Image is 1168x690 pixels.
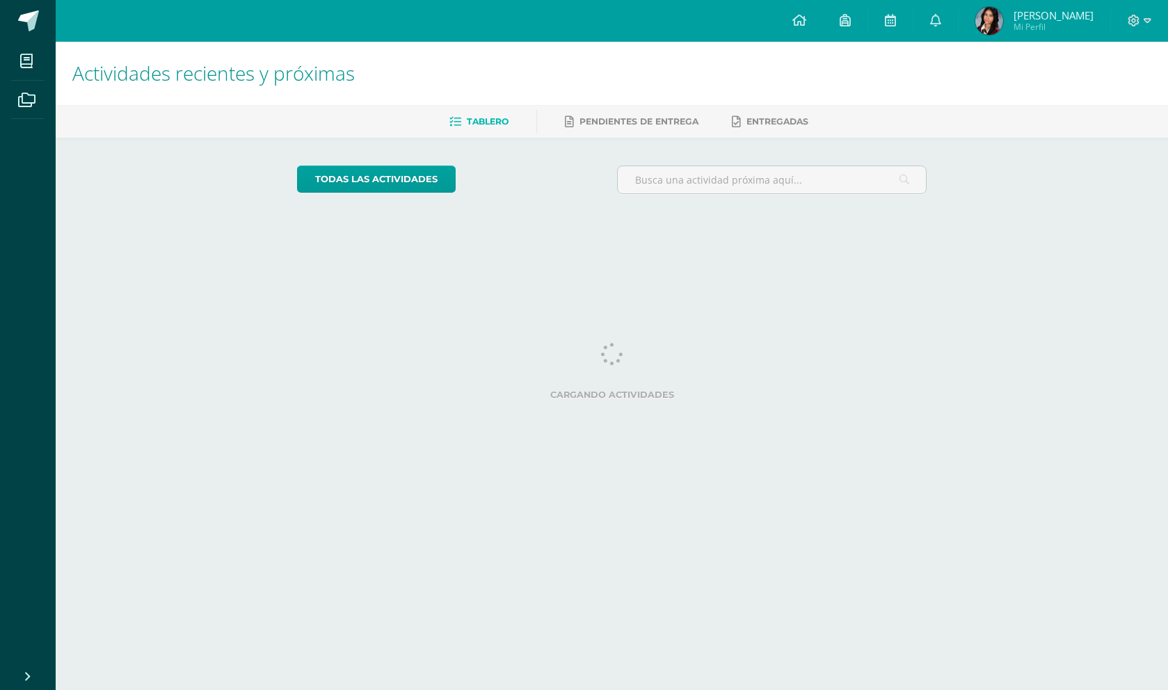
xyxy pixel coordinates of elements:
[746,116,808,127] span: Entregadas
[1014,8,1094,22] span: [PERSON_NAME]
[618,166,926,193] input: Busca una actividad próxima aquí...
[565,111,698,133] a: Pendientes de entrega
[732,111,808,133] a: Entregadas
[297,166,456,193] a: todas las Actividades
[72,60,355,86] span: Actividades recientes y próximas
[449,111,509,133] a: Tablero
[467,116,509,127] span: Tablero
[1014,21,1094,33] span: Mi Perfil
[297,390,927,400] label: Cargando actividades
[579,116,698,127] span: Pendientes de entrega
[975,7,1003,35] img: 50f5168d7405944905a10948b013abec.png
